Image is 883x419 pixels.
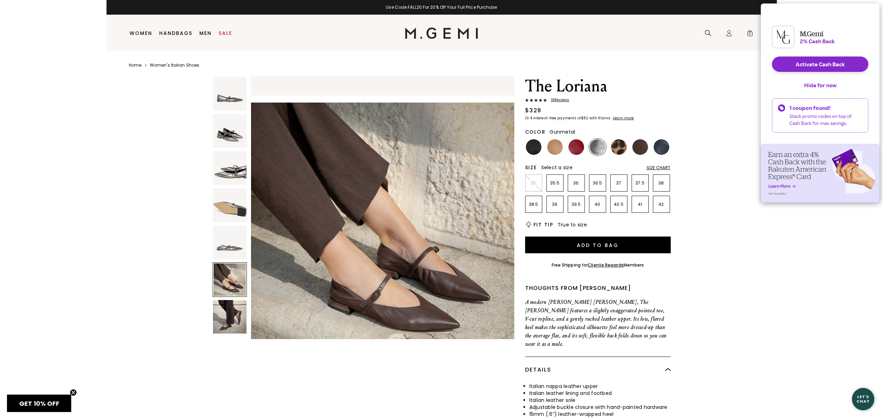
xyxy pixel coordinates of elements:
[611,139,627,155] img: Leopard
[219,30,232,36] a: Sale
[525,106,542,115] div: $328
[7,395,71,412] div: GET 10% OFFClose teaser
[213,114,247,148] img: The Loriana
[525,115,581,121] klarna-placement-style-body: Or 4 interest-free payments of
[70,389,77,396] button: Close teaser
[213,188,247,222] img: The Loriana
[405,28,478,39] img: M.Gemi
[647,165,671,171] div: Size Chart
[547,202,563,207] p: 39
[525,129,546,135] h2: Color
[529,397,671,404] li: Italian leather sole
[525,237,671,253] button: Add to Bag
[213,300,247,334] img: The Loriana
[525,298,671,348] p: A modern [PERSON_NAME] [PERSON_NAME], The [PERSON_NAME] features a slightly exaggerated pointed t...
[568,202,584,207] p: 39.5
[525,180,542,186] p: 35
[611,180,627,186] p: 37
[589,115,612,121] klarna-placement-style-body: with Klarna
[632,202,648,207] p: 41
[213,226,247,260] img: The Loriana
[611,202,627,207] p: 40.5
[558,221,587,228] span: True to size
[19,399,59,408] span: GET 10% OFF
[525,76,671,96] h1: The Loriana
[529,411,671,418] li: 15mm (.6”) leather-wrapped heel
[653,202,670,207] p: 42
[632,139,648,155] img: Chocolate
[106,5,777,10] div: 1 / 2
[581,115,588,121] klarna-placement-style-amount: $82
[612,116,634,120] a: Learn more
[213,151,247,185] img: The Loriana
[526,139,542,155] img: Black
[529,404,671,411] li: Adjustable buckle closure with hand-painted hardware
[525,357,671,383] div: Details
[150,62,199,68] a: Women's Italian Shoes
[547,180,563,186] p: 35.5
[613,115,634,121] klarna-placement-style-cta: Learn more
[654,139,669,155] img: Navy
[529,390,671,397] li: Italian leather lining and footbed
[588,262,624,268] a: Cliente Rewards
[130,30,152,36] a: Women
[541,164,573,171] span: Select a size
[547,98,569,102] span: 18 Review s
[589,180,606,186] p: 36.5
[653,180,670,186] p: 38
[199,30,212,36] a: Men
[159,30,192,36] a: Handbags
[568,139,584,155] img: Dark Red
[550,128,575,135] span: Gunmetal
[525,165,537,170] h2: Size
[251,103,514,365] img: The Loriana
[213,77,247,111] img: The Loriana
[746,31,753,38] span: 0
[589,202,606,207] p: 40
[129,62,141,68] a: Home
[525,98,671,104] a: 18Reviews
[525,284,671,292] div: Thoughts from [PERSON_NAME]
[547,139,563,155] img: Light Tan
[552,262,644,268] div: Free Shipping for Members
[590,139,605,155] img: Gunmetal
[534,222,553,227] h2: Fit Tip
[568,180,584,186] p: 36
[632,180,648,186] p: 37.5
[529,383,671,390] li: Italian nappa leather upper
[852,395,874,403] div: Let's Chat
[525,202,542,207] p: 38.5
